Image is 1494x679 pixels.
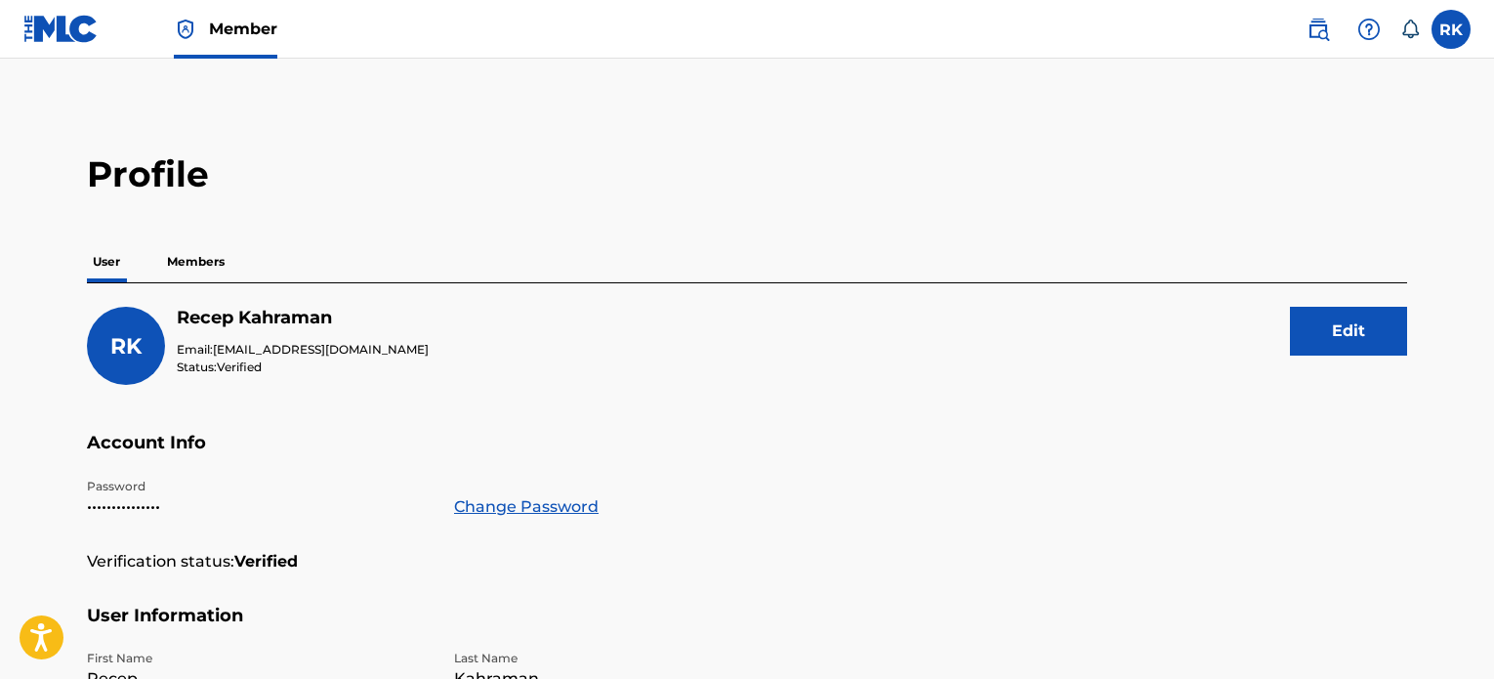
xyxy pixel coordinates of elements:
[87,605,1407,651] h5: User Information
[87,650,431,667] p: First Name
[1307,18,1330,41] img: search
[177,307,429,329] h5: Recep Kahraman
[209,18,277,40] span: Member
[454,650,798,667] p: Last Name
[213,342,429,357] span: [EMAIL_ADDRESS][DOMAIN_NAME]
[177,359,429,376] p: Status:
[174,18,197,41] img: Top Rightsholder
[1299,10,1338,49] a: Public Search
[87,495,431,519] p: •••••••••••••••
[1432,10,1471,49] div: User Menu
[217,360,262,374] span: Verified
[234,550,298,573] strong: Verified
[1357,18,1381,41] img: help
[177,341,429,359] p: Email:
[161,241,230,282] p: Members
[87,152,1407,196] h2: Profile
[1349,10,1389,49] div: Help
[1400,20,1420,39] div: Notifications
[87,241,126,282] p: User
[1396,585,1494,679] iframe: Chat Widget
[23,15,99,43] img: MLC Logo
[454,495,599,519] a: Change Password
[110,333,142,360] span: RK
[87,478,431,495] p: Password
[87,550,234,573] p: Verification status:
[87,432,1407,478] h5: Account Info
[1290,307,1407,356] button: Edit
